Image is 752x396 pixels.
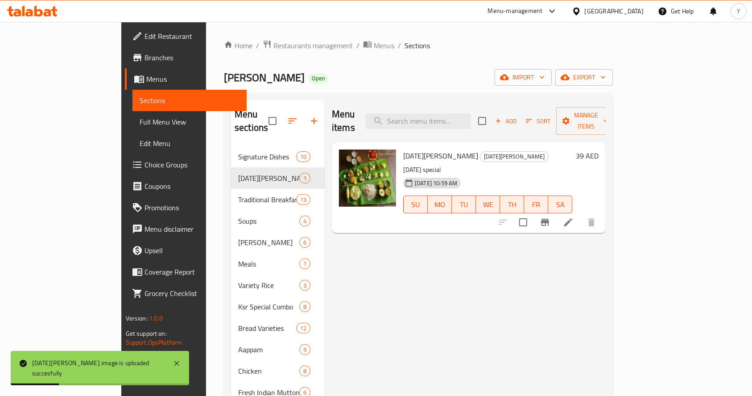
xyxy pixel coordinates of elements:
nav: breadcrumb [224,40,613,51]
span: 4 [300,217,310,225]
div: Bread Varieties12 [231,317,325,339]
li: / [256,40,259,51]
h6: 39 AED [576,150,599,162]
span: Select all sections [263,112,282,130]
button: Add [492,114,520,128]
span: Sections [405,40,430,51]
span: SA [552,198,569,211]
span: Soups [238,216,299,226]
span: FR [528,198,545,211]
div: Menu-management [488,6,543,17]
div: items [299,344,310,355]
span: Upsell [145,245,240,256]
span: [DATE][PERSON_NAME] [480,151,548,162]
input: search [366,113,471,129]
span: TH [504,198,521,211]
span: Variety Rice [238,280,299,291]
li: / [398,40,401,51]
span: 8 [300,367,310,375]
button: TU [452,196,476,213]
button: delete [581,212,602,233]
div: items [296,323,310,333]
span: Full Menu View [140,117,240,127]
span: 9 [300,346,310,354]
div: items [299,237,310,248]
span: Edit Restaurant [145,31,240,42]
span: 8 [300,303,310,311]
li: / [356,40,359,51]
a: Menus [125,68,247,90]
span: Promotions [145,202,240,213]
span: Manage items [563,110,609,132]
a: Coupons [125,175,247,197]
span: Select to update [514,213,533,232]
button: TH [500,196,524,213]
div: Aappam9 [231,339,325,360]
a: Edit menu item [563,217,574,228]
span: Chicken [238,366,299,376]
span: [PERSON_NAME] [238,237,299,248]
div: items [296,151,310,162]
div: Signature Dishes [238,151,296,162]
div: Onam Sadhya [238,173,299,183]
button: MO [428,196,452,213]
div: [DATE][PERSON_NAME] image is uploaded succesfully [32,358,164,378]
div: [PERSON_NAME]6 [231,232,325,253]
span: 6 [300,238,310,247]
div: items [299,366,310,376]
a: Edit Menu [132,133,247,154]
span: Bread Varieties [238,323,296,333]
span: Add item [492,114,520,128]
div: Ksr Special Combo8 [231,296,325,317]
a: Promotions [125,197,247,218]
span: MO [431,198,448,211]
div: [DATE][PERSON_NAME]1 [231,167,325,189]
a: Sections [132,90,247,111]
button: FR [524,196,548,213]
div: items [296,194,310,205]
span: Select section [473,112,492,130]
a: Menus [363,40,394,51]
span: SU [407,198,424,211]
a: Edit Restaurant [125,25,247,47]
span: [PERSON_NAME] [224,67,305,88]
a: Grocery Checklist [125,283,247,304]
span: Coupons [145,181,240,192]
button: import [495,69,552,86]
span: 3 [300,281,310,290]
span: Y [737,6,740,16]
span: Restaurants management [273,40,353,51]
a: Menu disclaimer [125,218,247,240]
div: Signature Dishes10 [231,146,325,167]
span: [DATE][PERSON_NAME] [403,149,478,163]
span: [DATE][PERSON_NAME] [238,173,299,183]
span: Open [308,75,329,82]
div: items [299,173,310,183]
span: export [562,72,606,83]
a: Full Menu View [132,111,247,133]
div: Chicken8 [231,360,325,382]
span: Ksr Special Combo [238,301,299,312]
div: Traditional Breakfast13 [231,189,325,210]
div: items [299,258,310,269]
span: 1.0.0 [149,313,163,324]
button: SA [548,196,572,213]
span: Sort sections [282,110,303,132]
span: Choice Groups [145,159,240,170]
button: WE [476,196,500,213]
span: 12 [297,324,310,333]
span: Coverage Report [145,267,240,277]
span: Menu disclaimer [145,224,240,234]
div: items [299,280,310,291]
span: Traditional Breakfast [238,194,296,205]
div: items [299,301,310,312]
span: 10 [297,153,310,161]
div: Open [308,73,329,84]
span: Aappam [238,344,299,355]
span: Meals [238,258,299,269]
span: Sections [140,95,240,106]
